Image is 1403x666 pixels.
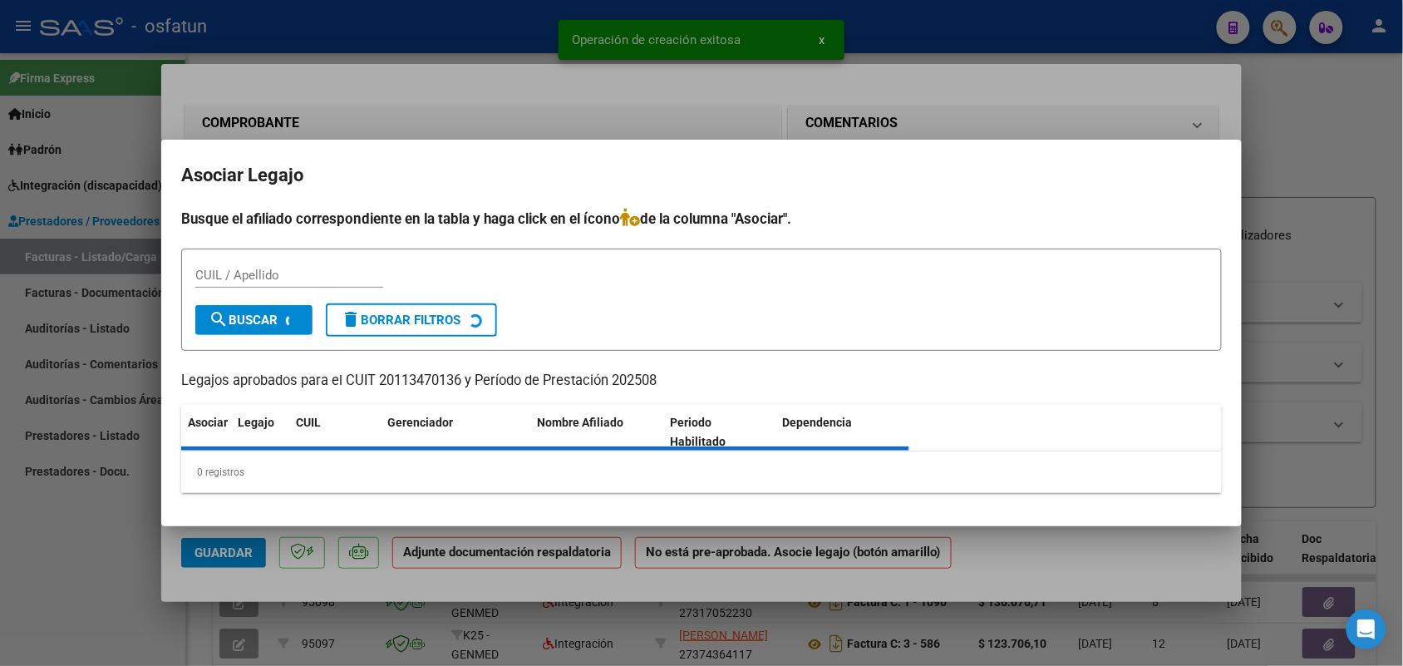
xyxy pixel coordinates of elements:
[195,305,313,335] button: Buscar
[381,405,530,460] datatable-header-cell: Gerenciador
[231,405,289,460] datatable-header-cell: Legajo
[326,303,497,337] button: Borrar Filtros
[209,309,229,329] mat-icon: search
[181,405,231,460] datatable-header-cell: Asociar
[188,416,228,429] span: Asociar
[387,416,453,429] span: Gerenciador
[664,405,776,460] datatable-header-cell: Periodo Habilitado
[289,405,381,460] datatable-header-cell: CUIL
[181,371,1222,392] p: Legajos aprobados para el CUIT 20113470136 y Período de Prestación 202508
[530,405,664,460] datatable-header-cell: Nombre Afiliado
[537,416,623,429] span: Nombre Afiliado
[181,160,1222,191] h2: Asociar Legajo
[238,416,274,429] span: Legajo
[341,313,460,328] span: Borrar Filtros
[181,451,1222,493] div: 0 registros
[181,208,1222,229] h4: Busque el afiliado correspondiente en la tabla y haga click en el ícono de la columna "Asociar".
[783,416,853,429] span: Dependencia
[209,313,278,328] span: Buscar
[341,309,361,329] mat-icon: delete
[1346,609,1386,649] div: Open Intercom Messenger
[776,405,910,460] datatable-header-cell: Dependencia
[671,416,726,448] span: Periodo Habilitado
[296,416,321,429] span: CUIL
